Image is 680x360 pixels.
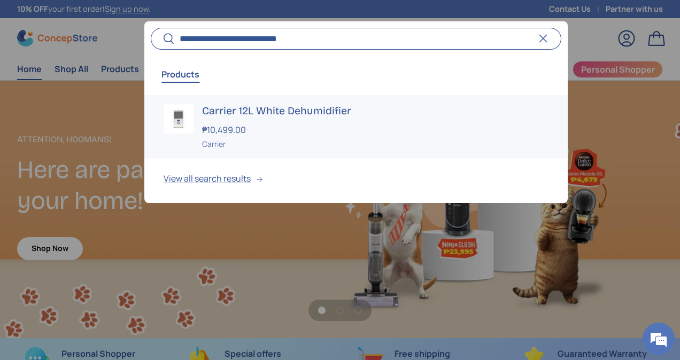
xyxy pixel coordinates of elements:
[161,62,199,87] button: Products
[144,158,567,203] button: View all search results
[144,95,567,159] a: carrier-dehumidifier-12-liter-full-view-concepstore Carrier 12L White Dehumidifier ₱10,499.00 Car...
[202,124,249,136] strong: ₱10,499.00
[202,104,548,119] h3: Carrier 12L White Dehumidifier
[164,104,194,134] img: carrier-dehumidifier-12-liter-full-view-concepstore
[202,138,548,150] div: Carrier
